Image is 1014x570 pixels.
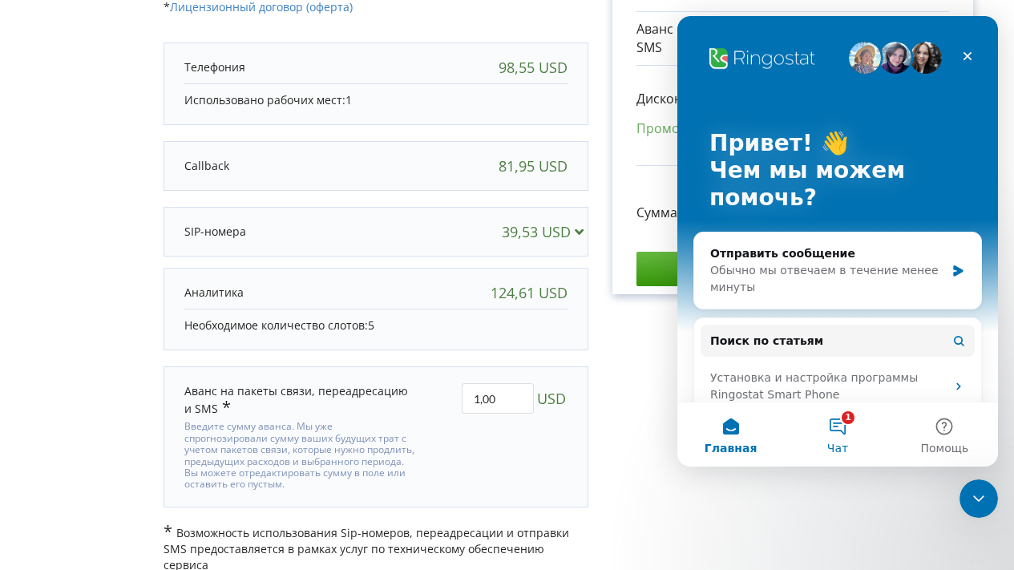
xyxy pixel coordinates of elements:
[184,383,415,417] div: Аванс на пакеты связи, переадресацию и SMS
[636,20,899,57] p: Аванс на пакеты связи, переадресацию и SMS
[184,317,568,334] p: Необходимое количество слотов:
[491,285,568,301] div: 124,61 USD
[499,59,568,75] div: 98,55 USD
[959,479,998,518] iframe: Intercom live chat
[184,224,246,240] p: SIP-номера
[677,16,998,467] iframe: Intercom live chat
[184,92,568,108] p: Использовано рабочих мест:
[499,158,568,174] div: 81,95 USD
[184,417,415,490] div: Введите сумму аванса. Мы уже спрогнозировали сумму ваших будущих трат с учетом пакетов связи, кот...
[636,252,949,285] input: Перейти к оплате
[345,92,352,107] span: 1
[636,90,689,108] p: Дисконт
[368,317,374,333] span: 5
[184,158,229,174] p: Callback
[184,59,245,75] p: Телефония
[184,285,244,301] p: Аналитика
[502,224,591,240] div: 39,53 USD
[636,204,677,222] p: Сумма
[537,383,566,414] span: USD
[636,119,701,138] p: Промокод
